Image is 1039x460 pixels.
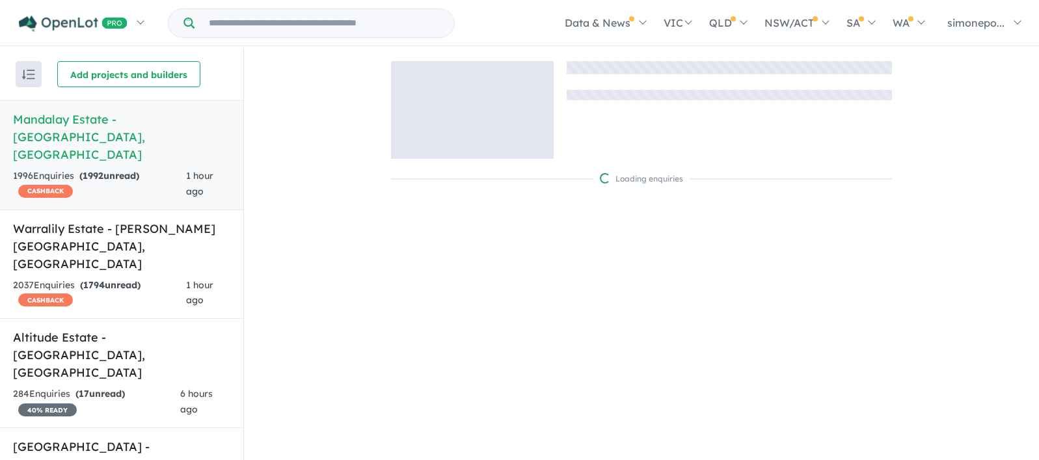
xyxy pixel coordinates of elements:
strong: ( unread) [79,170,139,182]
h5: Altitude Estate - [GEOGRAPHIC_DATA] , [GEOGRAPHIC_DATA] [13,329,230,381]
span: 40 % READY [18,403,77,416]
div: 284 Enquir ies [13,386,180,418]
h5: Mandalay Estate - [GEOGRAPHIC_DATA] , [GEOGRAPHIC_DATA] [13,111,230,163]
span: 1794 [83,279,105,291]
span: 1992 [83,170,103,182]
span: 6 hours ago [180,388,213,415]
div: 2037 Enquir ies [13,278,186,309]
span: 17 [79,388,89,399]
img: sort.svg [22,70,35,79]
span: CASHBACK [18,185,73,198]
span: simonepo... [947,16,1005,29]
div: 1996 Enquir ies [13,169,186,200]
strong: ( unread) [80,279,141,291]
img: Openlot PRO Logo White [19,16,128,32]
strong: ( unread) [75,388,125,399]
input: Try estate name, suburb, builder or developer [197,9,452,37]
h5: Warralily Estate - [PERSON_NAME][GEOGRAPHIC_DATA] , [GEOGRAPHIC_DATA] [13,220,230,273]
span: 1 hour ago [186,170,213,197]
div: Loading enquiries [600,172,683,185]
span: 1 hour ago [186,279,213,306]
button: Add projects and builders [57,61,200,87]
span: CASHBACK [18,293,73,306]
